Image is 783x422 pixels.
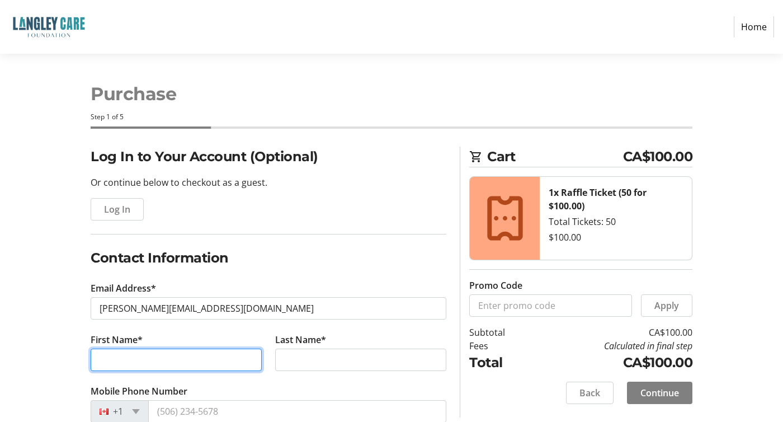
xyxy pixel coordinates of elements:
[534,326,692,339] td: CA$100.00
[549,186,647,212] strong: 1x Raffle Ticket (50 for $100.00)
[91,112,692,122] div: Step 1 of 5
[534,353,692,373] td: CA$100.00
[469,294,632,317] input: Enter promo code
[91,81,692,107] h1: Purchase
[469,279,522,292] label: Promo Code
[534,339,692,353] td: Calculated in final step
[579,386,600,400] span: Back
[91,198,144,221] button: Log In
[91,385,187,398] label: Mobile Phone Number
[487,147,623,167] span: Cart
[469,339,534,353] td: Fees
[91,176,446,189] p: Or continue below to checkout as a guest.
[469,353,534,373] td: Total
[566,382,614,404] button: Back
[640,386,679,400] span: Continue
[9,4,88,49] img: Langley Care Foundation 's Logo
[734,16,774,37] a: Home
[469,326,534,339] td: Subtotal
[654,299,679,312] span: Apply
[549,215,683,228] div: Total Tickets: 50
[641,294,692,317] button: Apply
[91,333,143,346] label: First Name*
[91,248,446,268] h2: Contact Information
[623,147,693,167] span: CA$100.00
[275,333,326,346] label: Last Name*
[627,382,692,404] button: Continue
[549,231,683,244] div: $100.00
[104,203,130,216] span: Log In
[91,147,446,167] h2: Log In to Your Account (Optional)
[91,282,156,295] label: Email Address*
